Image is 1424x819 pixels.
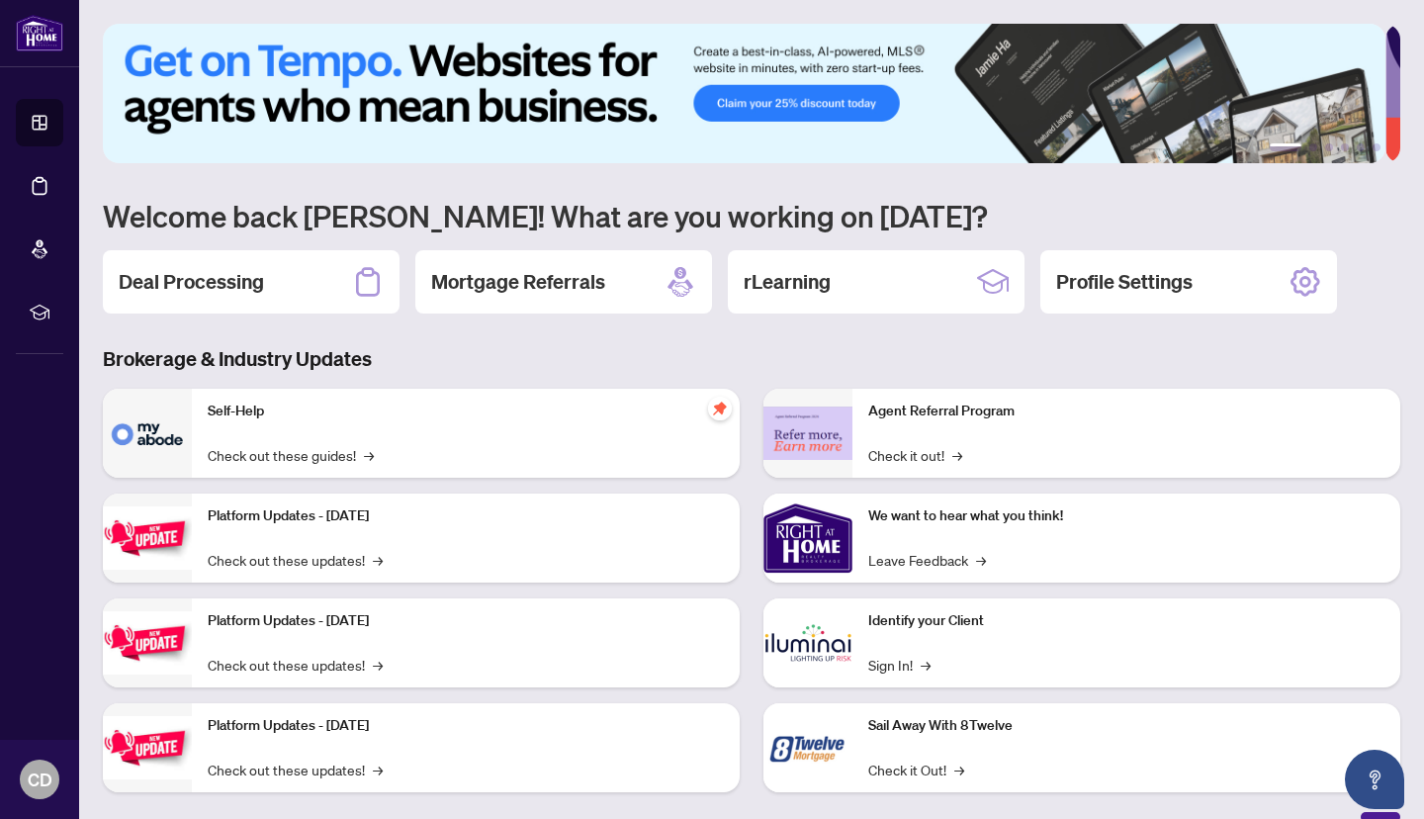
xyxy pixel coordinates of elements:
[868,549,986,571] a: Leave Feedback→
[868,715,1384,737] p: Sail Away With 8Twelve
[208,610,724,632] p: Platform Updates - [DATE]
[103,345,1400,373] h3: Brokerage & Industry Updates
[763,494,852,583] img: We want to hear what you think!
[208,401,724,422] p: Self-Help
[763,407,852,461] img: Agent Referral Program
[119,268,264,296] h2: Deal Processing
[1325,143,1333,151] button: 3
[868,610,1384,632] p: Identify your Client
[373,549,383,571] span: →
[208,549,383,571] a: Check out these updates!→
[868,401,1384,422] p: Agent Referral Program
[1270,143,1301,151] button: 1
[28,766,52,793] span: CD
[103,716,192,778] img: Platform Updates - June 23, 2025
[921,654,931,676] span: →
[763,703,852,792] img: Sail Away With 8Twelve
[431,268,605,296] h2: Mortgage Referrals
[1357,143,1365,151] button: 5
[1309,143,1317,151] button: 2
[763,598,852,687] img: Identify your Client
[868,759,964,780] a: Check it Out!→
[952,444,962,466] span: →
[16,15,63,51] img: logo
[103,611,192,674] img: Platform Updates - July 8, 2025
[103,506,192,569] img: Platform Updates - July 21, 2025
[364,444,374,466] span: →
[868,654,931,676] a: Sign In!→
[976,549,986,571] span: →
[1341,143,1349,151] button: 4
[208,654,383,676] a: Check out these updates!→
[1373,143,1380,151] button: 6
[208,715,724,737] p: Platform Updates - [DATE]
[103,24,1385,163] img: Slide 0
[868,444,962,466] a: Check it out!→
[708,397,732,420] span: pushpin
[373,759,383,780] span: →
[954,759,964,780] span: →
[1056,268,1193,296] h2: Profile Settings
[208,444,374,466] a: Check out these guides!→
[208,505,724,527] p: Platform Updates - [DATE]
[373,654,383,676] span: →
[744,268,831,296] h2: rLearning
[868,505,1384,527] p: We want to hear what you think!
[103,197,1400,234] h1: Welcome back [PERSON_NAME]! What are you working on [DATE]?
[103,389,192,478] img: Self-Help
[208,759,383,780] a: Check out these updates!→
[1345,750,1404,809] button: Open asap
